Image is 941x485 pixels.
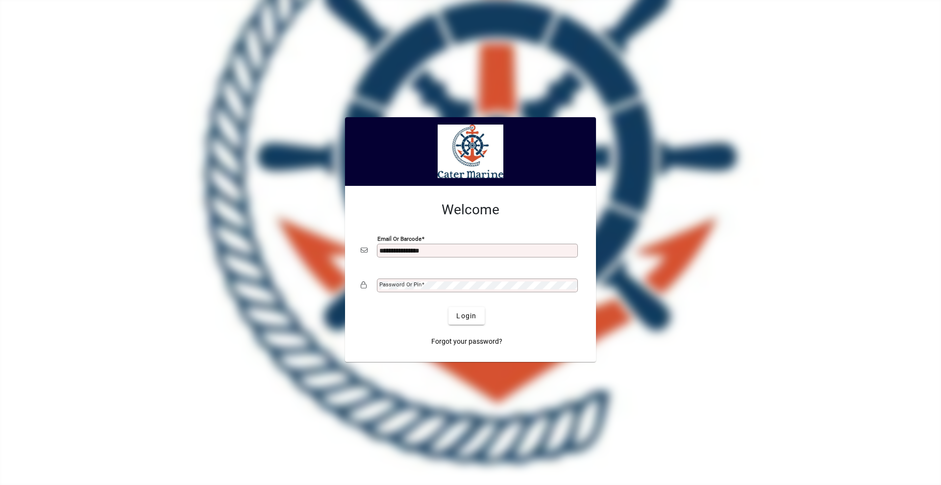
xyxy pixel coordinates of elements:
span: Forgot your password? [431,336,502,347]
mat-label: Password or Pin [379,281,421,288]
a: Forgot your password? [427,332,506,350]
span: Login [456,311,476,321]
mat-label: Email or Barcode [377,235,421,242]
h2: Welcome [361,202,580,218]
button: Login [448,307,484,325]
